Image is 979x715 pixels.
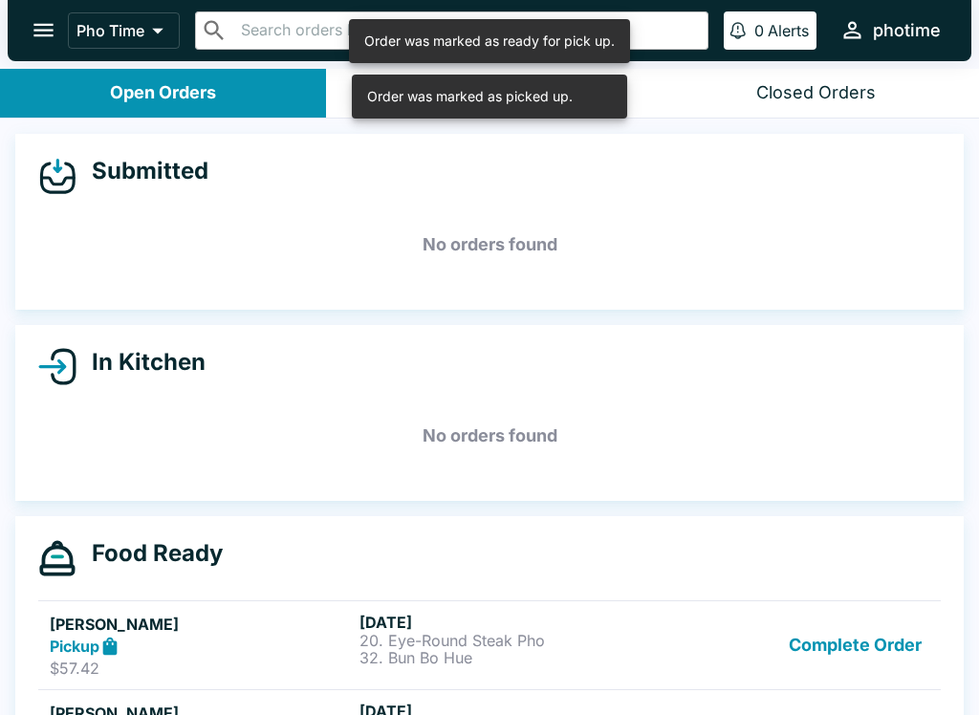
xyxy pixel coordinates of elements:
[76,21,144,40] p: Pho Time
[364,25,615,57] div: Order was marked as ready for pick up.
[50,659,352,678] p: $57.42
[359,632,662,649] p: 20. Eye-Round Steak Pho
[781,613,929,679] button: Complete Order
[754,21,764,40] p: 0
[359,649,662,666] p: 32. Bun Bo Hue
[50,637,99,656] strong: Pickup
[359,613,662,632] h6: [DATE]
[76,348,206,377] h4: In Kitchen
[235,17,700,44] input: Search orders by name or phone number
[873,19,941,42] div: photime
[50,613,352,636] h5: [PERSON_NAME]
[76,539,223,568] h4: Food Ready
[756,82,876,104] div: Closed Orders
[68,12,180,49] button: Pho Time
[76,157,208,185] h4: Submitted
[38,600,941,690] a: [PERSON_NAME]Pickup$57.42[DATE]20. Eye-Round Steak Pho32. Bun Bo HueComplete Order
[832,10,948,51] button: photime
[367,80,573,113] div: Order was marked as picked up.
[110,82,216,104] div: Open Orders
[19,6,68,54] button: open drawer
[38,401,941,470] h5: No orders found
[38,210,941,279] h5: No orders found
[768,21,809,40] p: Alerts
